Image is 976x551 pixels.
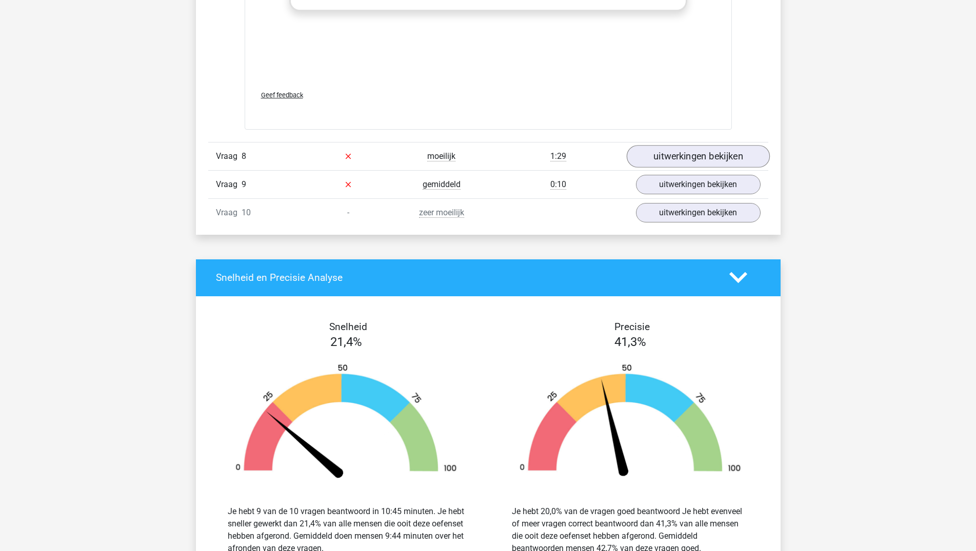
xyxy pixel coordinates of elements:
span: 21,4% [330,335,362,349]
h4: Snelheid [216,321,481,333]
span: 9 [242,179,246,189]
a: uitwerkingen bekijken [626,145,769,168]
h4: Snelheid en Precisie Analyse [216,272,714,283]
span: 1:29 [550,151,566,161]
span: zeer moeilijk [419,208,464,218]
span: Vraag [216,178,242,191]
span: Vraag [216,150,242,162]
div: - [302,207,395,219]
span: moeilijk [427,151,455,161]
span: 0:10 [550,179,566,190]
span: Vraag [216,207,242,219]
h4: Precisie [500,321,765,333]
a: uitwerkingen bekijken [636,203,761,222]
span: 41,3% [614,335,646,349]
span: gemiddeld [423,179,461,190]
span: Geef feedback [261,91,303,99]
span: 8 [242,151,246,161]
span: 10 [242,208,251,217]
a: uitwerkingen bekijken [636,175,761,194]
img: 41.db5e36a3aba0.png [504,363,757,481]
img: 21.45c424dbdb1d.png [220,363,473,481]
